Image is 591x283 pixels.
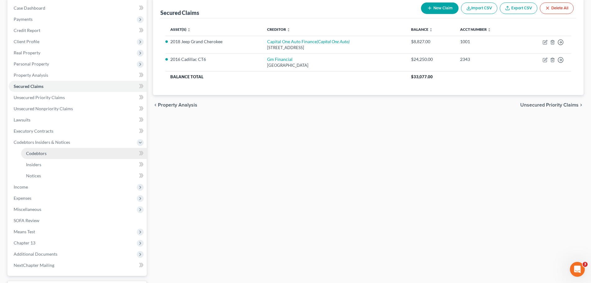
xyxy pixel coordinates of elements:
[9,25,147,36] a: Credit Report
[26,162,41,167] span: Insiders
[14,61,49,66] span: Personal Property
[26,151,47,156] span: Codebtors
[158,103,197,107] span: Property Analysis
[14,28,40,33] span: Credit Report
[460,56,514,62] div: 2343
[14,39,39,44] span: Client Profile
[579,103,584,107] i: chevron_right
[411,39,450,45] div: $8,827.00
[287,28,290,32] i: unfold_more
[153,103,158,107] i: chevron_left
[520,103,579,107] span: Unsecured Priority Claims
[500,2,537,14] a: Export CSV
[14,229,35,234] span: Means Test
[267,62,401,68] div: [GEOGRAPHIC_DATA]
[14,139,70,145] span: Codebtors Insiders & Notices
[461,2,497,14] button: Import CSV
[540,2,574,14] button: Delete All
[170,39,257,45] li: 2018 Jeep Grand Cherokee
[14,184,28,189] span: Income
[165,71,406,82] th: Balance Total
[14,262,54,268] span: NextChapter Mailing
[317,39,350,44] i: (Capital One Auto)
[9,70,147,81] a: Property Analysis
[9,81,147,92] a: Secured Claims
[160,9,199,16] div: Secured Claims
[14,16,33,22] span: Payments
[14,240,35,245] span: Chapter 13
[9,215,147,226] a: SOFA Review
[583,262,588,267] span: 3
[14,95,65,100] span: Unsecured Priority Claims
[9,103,147,114] a: Unsecured Nonpriority Claims
[411,27,433,32] a: Balance unfold_more
[21,148,147,159] a: Codebtors
[14,84,43,89] span: Secured Claims
[14,251,57,257] span: Additional Documents
[460,39,514,45] div: 1001
[421,2,459,14] button: New Claim
[570,262,585,277] iframe: Intercom live chat
[170,27,191,32] a: Asset(s) unfold_more
[267,27,290,32] a: Creditor unfold_more
[9,2,147,14] a: Case Dashboard
[520,103,584,107] button: Unsecured Priority Claims chevron_right
[21,170,147,181] a: Notices
[411,74,433,79] span: $33,077.00
[14,128,53,134] span: Executory Contracts
[14,106,73,111] span: Unsecured Nonpriority Claims
[429,28,433,32] i: unfold_more
[187,28,191,32] i: unfold_more
[411,56,450,62] div: $24,250.00
[9,126,147,137] a: Executory Contracts
[9,92,147,103] a: Unsecured Priority Claims
[14,50,40,55] span: Real Property
[487,28,491,32] i: unfold_more
[14,207,41,212] span: Miscellaneous
[26,173,41,178] span: Notices
[14,72,48,78] span: Property Analysis
[14,117,30,122] span: Lawsuits
[170,56,257,62] li: 2016 Cadillac CT6
[9,114,147,126] a: Lawsuits
[267,45,401,51] div: [STREET_ADDRESS]
[9,260,147,271] a: NextChapter Mailing
[460,27,491,32] a: Acct Number unfold_more
[14,5,45,11] span: Case Dashboard
[14,195,31,201] span: Expenses
[267,57,293,62] a: Gm Financial
[267,39,350,44] a: Capital One Auto Finance(Capital One Auto)
[14,218,39,223] span: SOFA Review
[21,159,147,170] a: Insiders
[153,103,197,107] button: chevron_left Property Analysis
